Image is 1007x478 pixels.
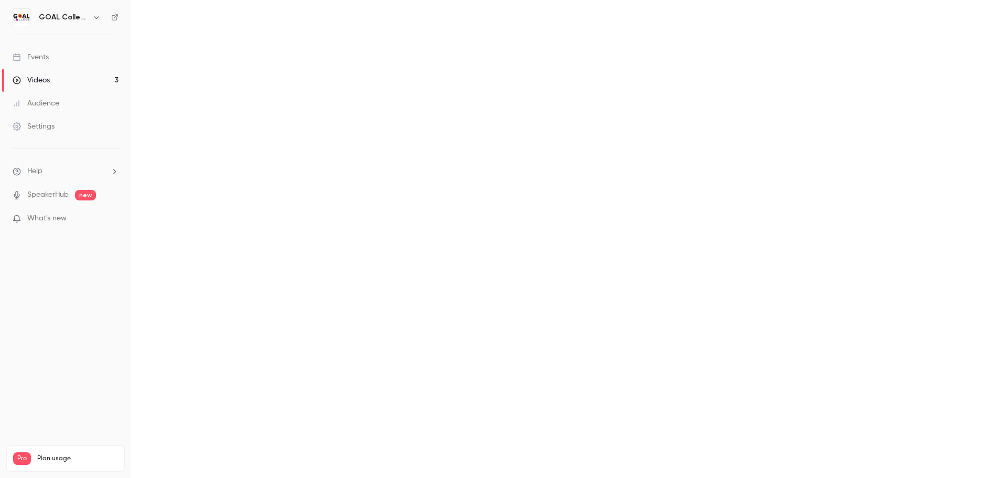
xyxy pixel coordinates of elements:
[27,213,67,224] span: What's new
[37,454,118,463] span: Plan usage
[13,52,49,62] div: Events
[75,190,96,200] span: new
[27,166,42,177] span: Help
[39,12,88,23] h6: GOAL College
[27,189,69,200] a: SpeakerHub
[13,9,30,26] img: GOAL College
[13,166,119,177] li: help-dropdown-opener
[13,75,50,86] div: Videos
[106,214,119,224] iframe: Noticeable Trigger
[13,452,31,465] span: Pro
[13,121,55,132] div: Settings
[13,98,59,109] div: Audience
